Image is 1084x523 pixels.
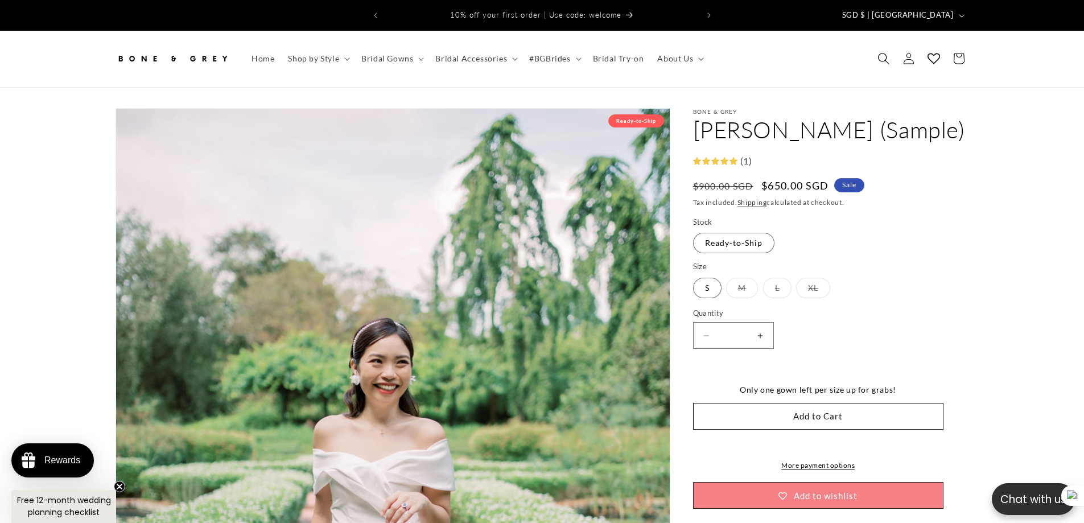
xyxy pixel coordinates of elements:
[835,5,969,26] button: SGD $ | [GEOGRAPHIC_DATA]
[778,20,854,40] button: Write a review
[114,481,125,492] button: Close teaser
[693,233,774,253] label: Ready-to-Ship
[529,53,570,64] span: #BGBrides
[992,483,1075,515] button: Open chatbox
[763,278,792,298] label: L
[44,455,80,466] div: Rewards
[693,403,943,430] button: Add to Cart
[355,47,428,71] summary: Bridal Gowns
[693,108,969,115] p: Bone & Grey
[9,100,158,167] div: I wanted a gown with a slit like the [PERSON_NAME] and didn't mind the off shoulder look so went ...
[693,217,714,228] legend: Stock
[361,53,413,64] span: Bridal Gowns
[17,495,111,518] span: Free 12-month wedding planning checklist
[737,198,767,207] a: Shipping
[586,47,651,71] a: Bridal Try-on
[693,382,943,397] div: Only one gown left per size up for grabs!
[593,53,644,64] span: Bridal Try-on
[992,491,1075,508] p: Chat with us
[693,482,943,509] button: Add to wishlist
[693,197,969,208] div: Tax included. calculated at checkout.
[288,53,339,64] span: Shop by Style
[693,261,708,273] legend: Size
[252,53,274,64] span: Home
[428,47,522,71] summary: Bridal Accessories
[693,179,753,193] s: $900.00 SGD
[450,10,621,19] span: 10% off your first order | Use code: welcome
[111,42,233,76] a: Bone and Grey Bridal
[871,46,896,71] summary: Search
[11,490,116,523] div: Free 12-month wedding planning checklistClose teaser
[657,53,693,64] span: About Us
[435,53,507,64] span: Bridal Accessories
[834,178,864,192] span: Sale
[737,153,752,170] div: (1)
[522,47,586,71] summary: #BGBrides
[726,278,758,298] label: M
[796,278,830,298] label: XL
[134,67,158,80] div: [DATE]
[281,47,355,71] summary: Shop by Style
[650,47,708,71] summary: About Us
[9,67,84,80] div: [PERSON_NAME]
[842,10,954,21] span: SGD $ | [GEOGRAPHIC_DATA]
[245,47,281,71] a: Home
[696,5,722,26] button: Next announcement
[693,278,722,298] label: S
[116,46,229,71] img: Bone and Grey Bridal
[693,460,943,471] a: More payment options
[693,308,943,319] label: Quantity
[761,178,829,193] span: $650.00 SGD
[693,115,969,145] h1: [PERSON_NAME] (Sample)
[363,5,388,26] button: Previous announcement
